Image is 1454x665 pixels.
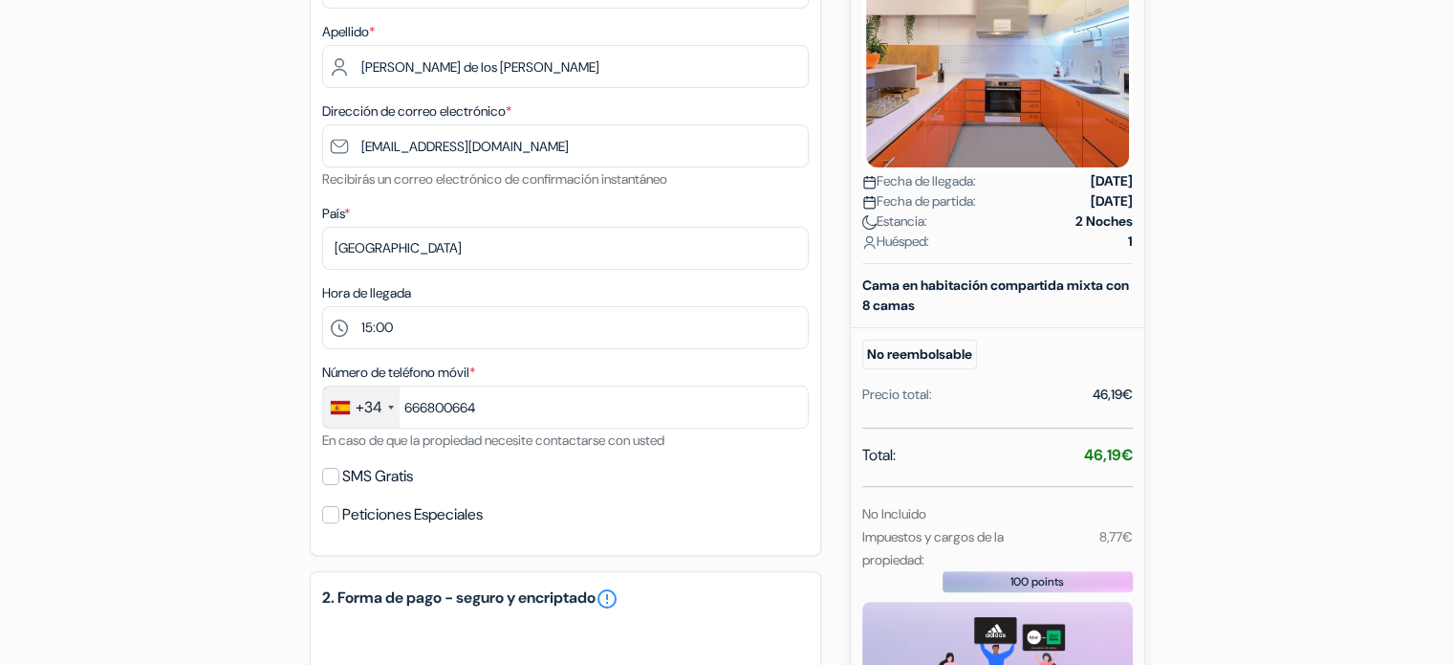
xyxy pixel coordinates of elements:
[862,235,877,250] img: user_icon.svg
[356,396,382,419] div: +34
[862,171,976,191] span: Fecha de llegada:
[322,363,475,383] label: Número de teléfono móvil
[322,22,375,42] label: Apellido
[1084,445,1133,465] strong: 46,19€
[862,505,926,522] small: No Incluido
[596,587,618,610] a: error_outline
[862,175,877,189] img: calendar.svg
[862,232,929,252] span: Huésped:
[862,191,976,211] span: Fecha de partida:
[322,432,664,449] small: En caso de que la propiedad necesite contactarse con usted
[322,386,809,429] input: 612 34 56 78
[862,215,877,230] img: moon.svg
[862,277,1129,314] b: Cama en habitación compartida mixta con 8 camas
[1128,232,1133,252] strong: 1
[862,528,1004,568] small: Impuestos y cargos de la propiedad:
[862,385,932,405] div: Precio total:
[322,283,411,303] label: Hora de llegada
[862,211,927,232] span: Estancia:
[862,444,896,467] span: Total:
[322,587,809,610] h5: 2. Forma de pago - seguro y encriptado
[322,170,667,188] small: Recibirás un correo electrónico de confirmación instantáneo
[1075,211,1133,232] strong: 2 Noches
[322,45,809,88] input: Introduzca el apellido
[1010,573,1064,590] span: 100 points
[862,340,977,369] small: No reembolsable
[862,195,877,210] img: calendar.svg
[322,124,809,167] input: Introduzca la dirección de correo electrónico
[342,463,413,490] label: SMS Gratis
[322,101,511,122] label: Dirección de correo electrónico
[322,204,350,224] label: País
[1098,528,1132,545] small: 8,77€
[323,387,400,428] div: Spain (España): +34
[1091,191,1133,211] strong: [DATE]
[342,501,483,528] label: Peticiones Especiales
[1091,171,1133,191] strong: [DATE]
[1093,385,1133,405] div: 46,19€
